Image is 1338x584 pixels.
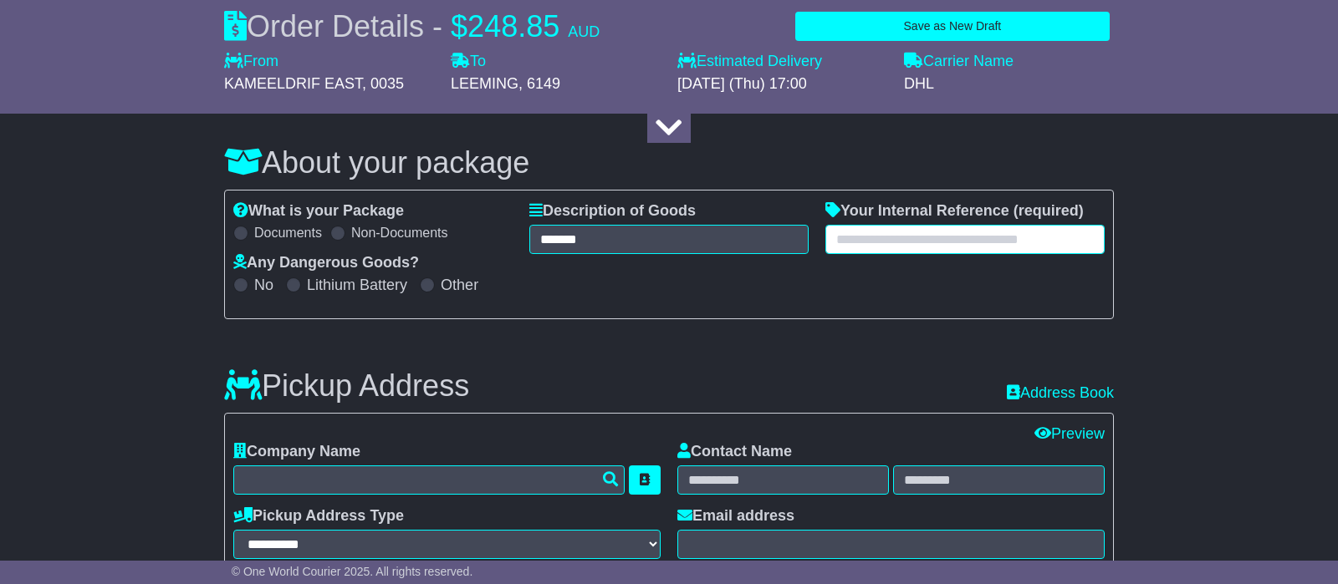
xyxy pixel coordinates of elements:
label: Documents [254,225,322,241]
label: Other [441,277,478,295]
a: Preview [1034,425,1105,442]
h3: Pickup Address [224,369,469,403]
div: DHL [904,75,1114,94]
span: AUD [568,23,600,40]
label: Pickup Address Type [233,507,404,526]
span: , 6149 [518,75,560,92]
label: Estimated Delivery [677,53,887,71]
label: From [224,53,278,71]
label: Your Internal Reference (required) [825,202,1084,221]
div: Order Details - [224,8,600,44]
label: Carrier Name [904,53,1014,71]
label: Company Name [233,443,360,461]
label: Email address [677,507,794,526]
a: Address Book [1007,384,1114,403]
span: $ [451,9,467,43]
label: To [451,53,486,71]
label: Lithium Battery [307,277,407,295]
span: © One World Courier 2025. All rights reserved. [232,565,473,578]
span: LEEMING [451,75,518,92]
label: Non-Documents [351,225,448,241]
span: KAMEELDRIF EAST [224,75,362,92]
label: Description of Goods [529,202,696,221]
label: What is your Package [233,202,404,221]
label: No [254,277,273,295]
span: , 0035 [362,75,404,92]
label: Any Dangerous Goods? [233,254,419,272]
span: 248.85 [467,9,559,43]
h3: About your package [224,146,1114,180]
label: Contact Name [677,443,792,461]
div: [DATE] (Thu) 17:00 [677,75,887,94]
button: Save as New Draft [795,12,1110,41]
